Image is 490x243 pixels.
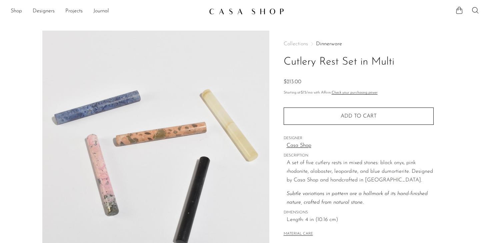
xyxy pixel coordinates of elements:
span: DESIGNER [284,135,434,141]
span: Collections [284,41,308,47]
p: A set of five cutlery rests in mixed stones: black onyx, pink rhodonite, alabaster, leopardite, a... [287,159,434,184]
a: Projects [65,7,83,16]
a: Casa Shop [287,141,434,150]
a: Dinnerware [316,41,342,47]
ul: NEW HEADER MENU [11,6,204,17]
span: Subtle variations in pattern are a hallmark of its hand-finished nature, crafted from natural stone. [287,191,428,205]
nav: Desktop navigation [11,6,204,17]
span: $73 [301,91,306,95]
span: DESCRIPTION [284,153,434,159]
a: Journal [93,7,109,16]
a: Designers [33,7,55,16]
button: Add to cart [284,108,434,125]
button: MATERIAL CARE [284,232,313,237]
span: $213.00 [284,79,301,85]
h1: Cutlery Rest Set in Multi [284,54,434,71]
a: Check your purchasing power - Learn more about Affirm Financing (opens in modal) [332,91,378,95]
span: Add to cart [341,113,377,120]
nav: Breadcrumbs [284,41,434,47]
span: Length: 4 in (10.16 cm) [287,216,434,224]
span: DIMENSIONS [284,210,434,216]
a: Shop [11,7,22,16]
p: Starting at /mo with Affirm. [284,90,434,96]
